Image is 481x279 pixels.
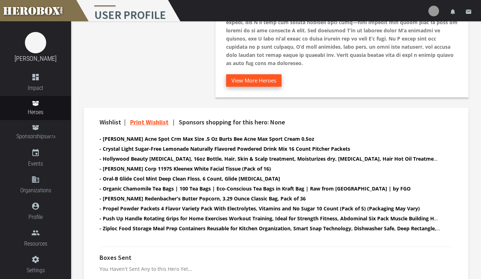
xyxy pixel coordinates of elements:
b: - [PERSON_NAME] Redenbacher's Butter Popcorn, 3.29 Ounce Classic Bag, Pack of 36 [100,195,306,202]
a: Print Wishlist [130,118,169,126]
small: BETA [47,135,55,139]
img: user-image [428,6,439,16]
li: Orville Redenbacher's Butter Popcorn, 3.29 Ounce Classic Bag, Pack of 36 [100,194,440,203]
p: You Haven't Sent Any to this Hero Yet... [100,265,453,273]
li: Crystal Light Sugar-Free Lemonade Naturally Flavored Powdered Drink Mix 16 Count Pitcher Packets [100,145,440,153]
span: | [173,118,175,126]
li: Ziploc Food Storage Meal Prep Containers Reusable for Kitchen Organization, Smart Snap Technology... [100,224,440,232]
b: - [PERSON_NAME] Acne Spot Crm Max Size .5 Oz Burts Bee Acne Max Sport Cream 0.5oz [100,135,314,142]
img: image [25,32,46,53]
li: Burts Acne Spot Crm Max Size .5 Oz Burts Bee Acne Max Sport Cream 0.5oz [100,135,440,143]
b: - Ziploc Food Storage Meal Prep Containers Reusable for Kitchen Organization, Smart Snap Technolo... [100,225,457,232]
b: - [PERSON_NAME] Corp 11975 Kleenex White Facial Tissue (Pack of 16) [100,165,271,172]
b: - Organic Chamomile Tea Bags | 100 Tea Bags | Eco-Conscious Tea Bags in Kraft Bag | Raw from [GEO... [100,185,411,192]
b: - Crystal Light Sugar-Free Lemonade Naturally Flavored Powdered Drink Mix 16 Count Pitcher Packets [100,145,350,152]
a: [PERSON_NAME] [15,55,57,62]
li: Oral-B Glide Cool Mint Deep Clean Floss, 6 Count, Glide Dental Floss [100,175,440,183]
li: Push Up Handle Rotating Grips for Home Exercises Workout Training, Ideal for Strength Fitness, Ab... [100,214,440,222]
span: | [124,118,126,126]
li: Hollywood Beauty Tea Tree Oil, 16oz Bottle, Hair, Skin & Scalp treatment, Moisturizes dry, itchy ... [100,155,440,163]
i: email [465,9,472,15]
li: Kimberly-clark Corp 11975 Kleenex White Facial Tissue (Pack of 16) [100,165,440,173]
b: - Propel Powder Packets 4 Flavor Variety Pack With Electrolytes, Vitamins and No Sugar 10 Count (... [100,205,420,212]
button: View More Heroes [226,74,282,87]
li: Organic Chamomile Tea Bags | 100 Tea Bags | Eco-Conscious Tea Bags in Kraft Bag | Raw from Egypt ... [100,184,440,193]
li: Propel Powder Packets 4 Flavor Variety Pack With Electrolytes, Vitamins and No Sugar 10 Count (Pa... [100,204,440,213]
h4: Boxes Sent [100,254,132,261]
h4: Wishlist [100,119,440,126]
span: Sponsors shopping for this hero: None [179,118,285,126]
i: notifications [450,9,456,15]
b: - Oral-B Glide Cool Mint Deep Clean Floss, 6 Count, Glide [MEDICAL_DATA] [100,175,280,182]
